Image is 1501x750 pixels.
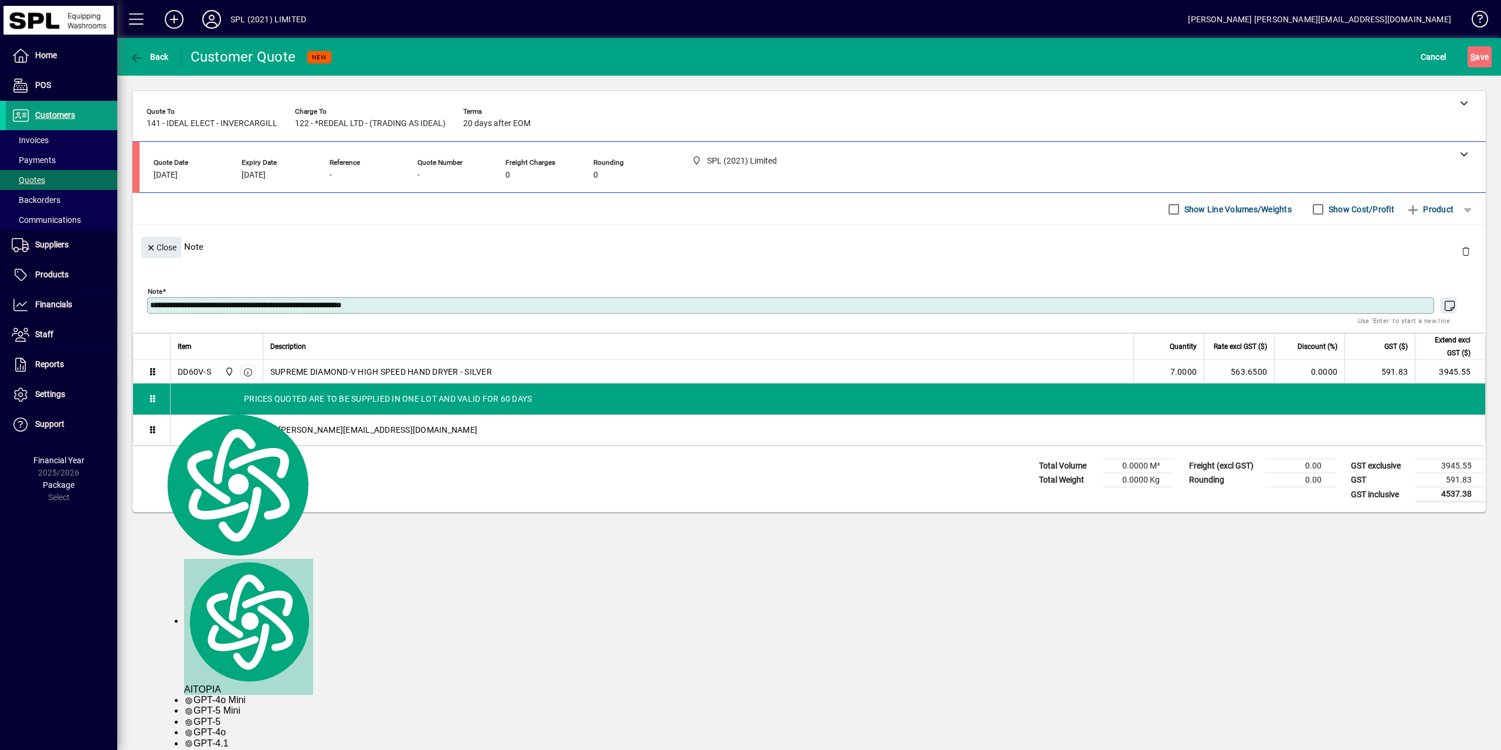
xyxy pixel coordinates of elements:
[593,171,598,180] span: 0
[1274,360,1344,384] td: 0.0000
[1033,459,1103,473] td: Total Volume
[35,330,53,339] span: Staff
[184,696,193,705] img: gpt-black.svg
[1033,473,1103,487] td: Total Weight
[1468,46,1492,67] button: Save
[222,365,235,378] span: SPL (2021) Limited
[184,738,313,749] div: GPT-4.1
[12,175,45,185] span: Quotes
[184,559,313,695] div: AITOPIA
[1452,237,1480,265] button: Delete
[1188,10,1451,29] div: [PERSON_NAME] [PERSON_NAME][EMAIL_ADDRESS][DOMAIN_NAME]
[35,300,72,309] span: Financials
[6,320,117,349] a: Staff
[1214,340,1267,353] span: Rate excl GST ($)
[1344,360,1415,384] td: 591.83
[1422,334,1471,359] span: Extend excl GST ($)
[133,225,1486,268] div: Note
[184,705,313,716] div: GPT-5 Mini
[312,53,327,61] span: NEW
[171,415,1485,445] div: QUOTED [PERSON_NAME][EMAIL_ADDRESS][DOMAIN_NAME]
[141,237,181,258] button: Close
[35,50,57,60] span: Home
[6,410,117,439] a: Support
[1415,487,1486,502] td: 4537.38
[1265,473,1336,487] td: 0.00
[35,419,64,429] span: Support
[184,695,313,705] div: GPT-4o Mini
[6,290,117,320] a: Financials
[191,47,296,66] div: Customer Quote
[330,171,332,180] span: -
[6,260,117,290] a: Products
[1384,340,1408,353] span: GST ($)
[1463,2,1486,40] a: Knowledge Base
[127,46,172,67] button: Back
[463,119,531,128] span: 20 days after EOM
[6,230,117,260] a: Suppliers
[33,456,84,465] span: Financial Year
[1103,459,1174,473] td: 0.0000 M³
[43,480,74,490] span: Package
[1265,459,1336,473] td: 0.00
[12,155,56,165] span: Payments
[230,10,306,29] div: SPL (2021) LIMITED
[1415,473,1486,487] td: 591.83
[35,270,69,279] span: Products
[6,170,117,190] a: Quotes
[184,559,313,684] img: logo.svg
[6,380,117,409] a: Settings
[35,389,65,399] span: Settings
[6,130,117,150] a: Invoices
[117,46,182,67] app-page-header-button: Back
[6,210,117,230] a: Communications
[6,41,117,70] a: Home
[35,110,75,120] span: Customers
[147,119,277,128] span: 141 - IDEAL ELECT - INVERCARGILL
[138,242,184,252] app-page-header-button: Close
[1103,473,1174,487] td: 0.0000 Kg
[1182,203,1292,215] label: Show Line Volumes/Weights
[12,215,81,225] span: Communications
[1415,459,1486,473] td: 3945.55
[184,739,193,748] img: gpt-black.svg
[1471,47,1489,66] span: ave
[1452,246,1480,256] app-page-header-button: Delete
[171,384,1485,414] div: PRICES QUOTED ARE TO BE SUPPLIED IN ONE LOT AND VALID FOR 60 DAYS
[35,80,51,90] span: POS
[155,9,193,30] button: Add
[1358,314,1450,327] mat-hint: Use 'Enter' to start a new line
[130,52,169,62] span: Back
[242,171,266,180] span: [DATE]
[1170,340,1197,353] span: Quantity
[1406,200,1454,219] span: Product
[154,171,178,180] span: [DATE]
[6,190,117,210] a: Backorders
[1471,52,1475,62] span: S
[35,240,69,249] span: Suppliers
[6,71,117,100] a: POS
[184,717,313,727] div: GPT-5
[184,718,193,727] img: gpt-black.svg
[148,287,162,296] mat-label: Note
[1170,366,1197,378] span: 7.0000
[6,150,117,170] a: Payments
[1183,473,1265,487] td: Rounding
[184,707,193,716] img: gpt-black.svg
[12,195,60,205] span: Backorders
[1211,366,1267,378] div: 563.6500
[1400,199,1459,220] button: Product
[35,359,64,369] span: Reports
[505,171,510,180] span: 0
[178,366,211,378] div: DD60V-S
[295,119,446,128] span: 122 - *REDEAL LTD - (TRADING AS IDEAL)
[193,9,230,30] button: Profile
[1345,473,1415,487] td: GST
[1183,459,1265,473] td: Freight (excl GST)
[1298,340,1337,353] span: Discount (%)
[270,340,306,353] span: Description
[161,410,313,559] img: logo.svg
[184,727,313,738] div: GPT-4o
[184,728,193,738] img: gpt-black.svg
[12,135,49,145] span: Invoices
